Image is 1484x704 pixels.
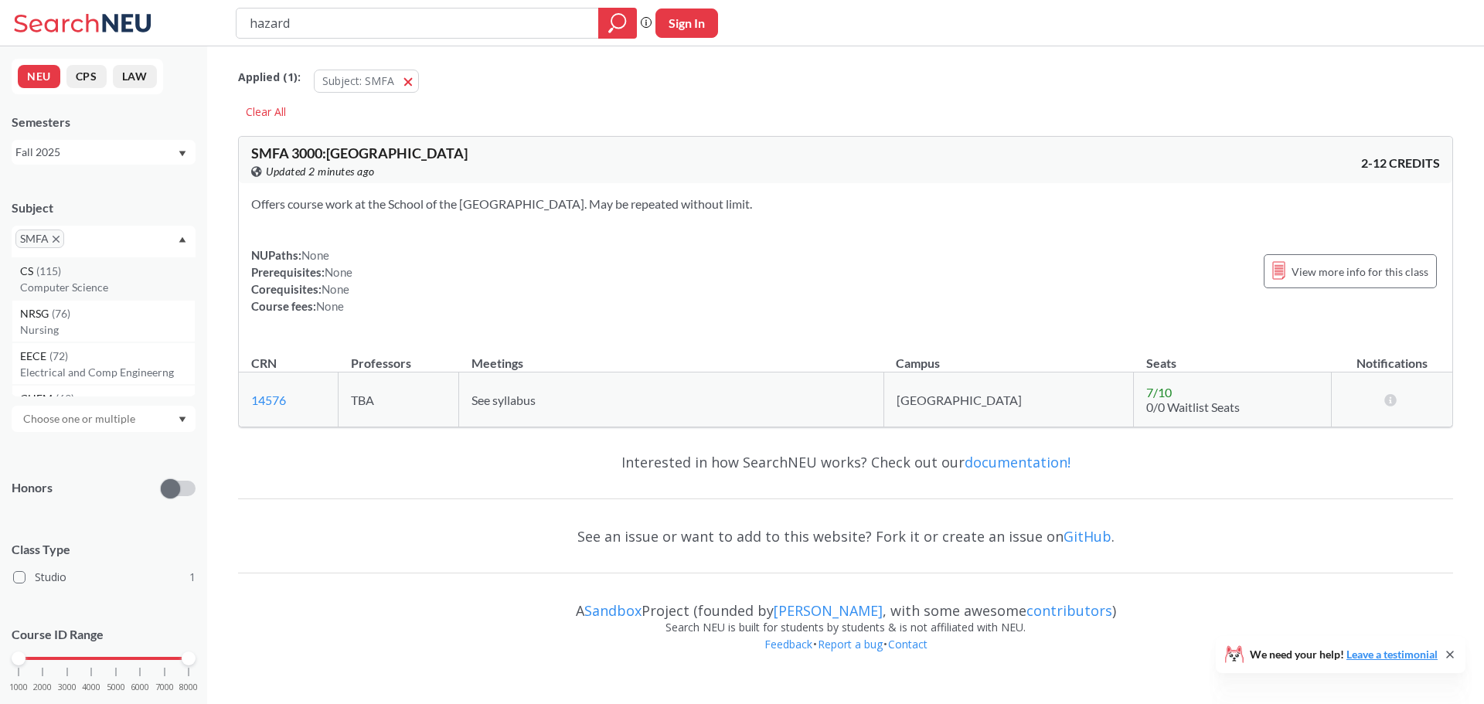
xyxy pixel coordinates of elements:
th: Notifications [1331,339,1452,372]
p: Electrical and Comp Engineerng [20,365,195,380]
div: Fall 2025 [15,144,177,161]
a: Contact [887,637,928,651]
span: None [325,265,352,279]
div: • • [238,636,1453,676]
span: 7 / 10 [1146,385,1172,400]
input: Class, professor, course number, "phrase" [248,10,587,36]
div: Subject [12,199,196,216]
div: A Project (founded by , with some awesome ) [238,588,1453,619]
span: NRSG [20,305,52,322]
span: 4000 [82,683,100,692]
a: GitHub [1064,527,1111,546]
a: 14576 [251,393,286,407]
span: Subject: SMFA [322,73,394,88]
section: Offers course work at the School of the [GEOGRAPHIC_DATA]. May be repeated without limit. [251,196,1440,213]
button: CPS [66,65,107,88]
button: Subject: SMFA [314,70,419,93]
button: LAW [113,65,157,88]
span: Updated 2 minutes ago [266,163,375,180]
a: Leave a testimonial [1346,648,1438,661]
svg: Dropdown arrow [179,236,186,243]
span: SMFAX to remove pill [15,230,64,248]
th: Meetings [459,339,884,372]
td: TBA [339,372,459,427]
span: None [301,248,329,262]
input: Choose one or multiple [15,410,145,428]
a: [PERSON_NAME] [774,601,883,620]
th: Seats [1134,339,1332,372]
button: Sign In [655,9,718,38]
div: Search NEU is built for students by students & is not affiliated with NEU. [238,619,1453,636]
a: documentation! [965,453,1070,471]
td: [GEOGRAPHIC_DATA] [883,372,1134,427]
span: 8000 [179,683,198,692]
span: 7000 [155,683,174,692]
div: Dropdown arrow [12,406,196,432]
span: 2-12 CREDITS [1361,155,1440,172]
div: Interested in how SearchNEU works? Check out our [238,440,1453,485]
span: 1 [189,569,196,586]
div: Fall 2025Dropdown arrow [12,140,196,165]
a: Report a bug [817,637,883,651]
div: Clear All [238,100,294,124]
svg: Dropdown arrow [179,151,186,157]
th: Campus [883,339,1134,372]
div: NUPaths: Prerequisites: Corequisites: Course fees: [251,247,352,315]
button: NEU [18,65,60,88]
span: 0/0 Waitlist Seats [1146,400,1240,414]
span: View more info for this class [1292,262,1428,281]
span: SMFA 3000 : [GEOGRAPHIC_DATA] [251,145,468,162]
p: Course ID Range [12,626,196,644]
span: 1000 [9,683,28,692]
a: Feedback [764,637,813,651]
span: CHEM [20,390,56,407]
a: contributors [1026,601,1112,620]
span: 2000 [33,683,52,692]
svg: magnifying glass [608,12,627,34]
span: ( 69 ) [56,392,74,405]
span: None [322,282,349,296]
span: None [316,299,344,313]
svg: X to remove pill [53,236,60,243]
span: We need your help! [1250,649,1438,660]
span: 3000 [58,683,77,692]
div: SMFAX to remove pillDropdown arrowCS(115)Computer ScienceNRSG(76)NursingEECE(72)Electrical and Co... [12,226,196,257]
div: magnifying glass [598,8,637,39]
svg: Dropdown arrow [179,417,186,423]
span: Applied ( 1 ): [238,69,301,86]
span: 6000 [131,683,149,692]
label: Studio [13,567,196,587]
p: Nursing [20,322,195,338]
span: CS [20,263,36,280]
p: Honors [12,479,53,497]
div: CRN [251,355,277,372]
div: Semesters [12,114,196,131]
span: 5000 [107,683,125,692]
a: Sandbox [584,601,642,620]
span: See syllabus [471,393,536,407]
p: Computer Science [20,280,195,295]
span: ( 115 ) [36,264,61,277]
span: EECE [20,348,49,365]
div: See an issue or want to add to this website? Fork it or create an issue on . [238,514,1453,559]
span: ( 76 ) [52,307,70,320]
span: Class Type [12,541,196,558]
th: Professors [339,339,459,372]
span: ( 72 ) [49,349,68,362]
